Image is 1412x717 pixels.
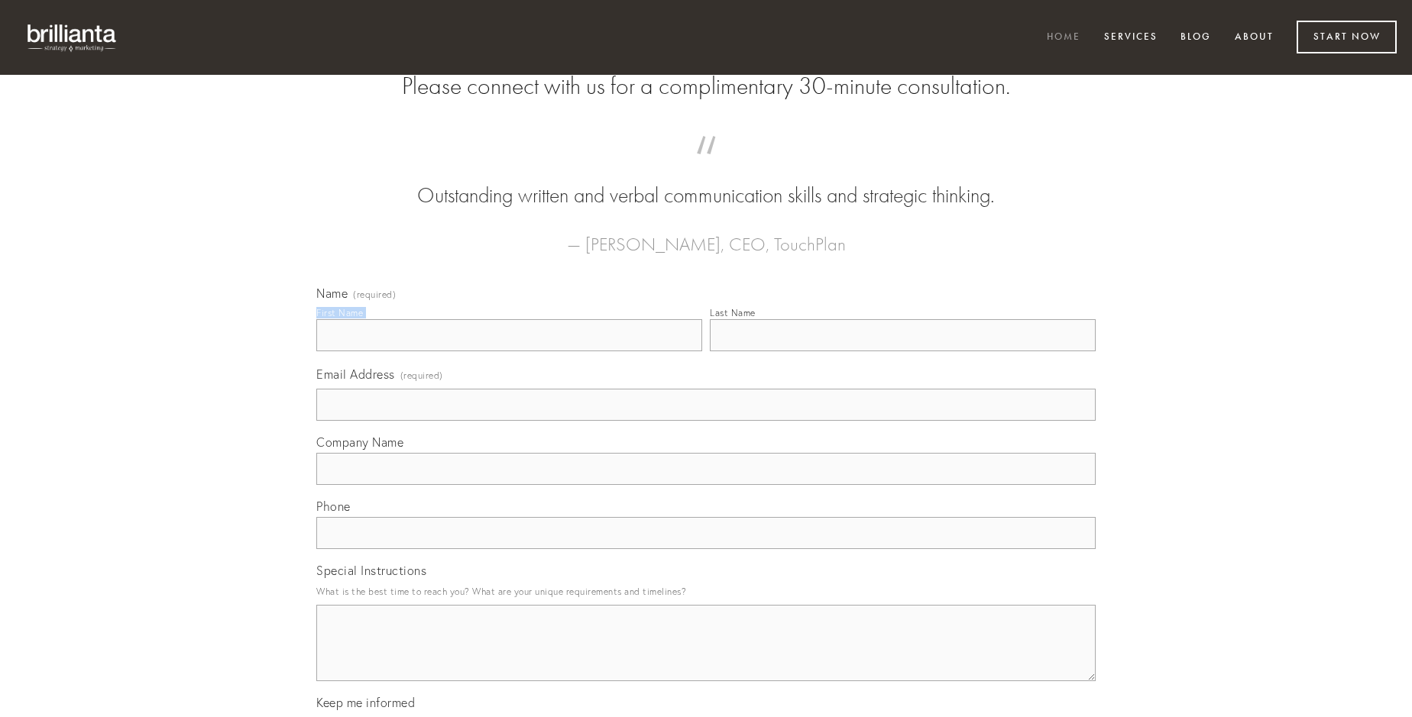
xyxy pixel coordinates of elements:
[316,499,351,514] span: Phone
[341,211,1071,260] figcaption: — [PERSON_NAME], CEO, TouchPlan
[316,72,1096,101] h2: Please connect with us for a complimentary 30-minute consultation.
[316,367,395,382] span: Email Address
[1037,25,1090,50] a: Home
[353,290,396,299] span: (required)
[1297,21,1397,53] a: Start Now
[1225,25,1284,50] a: About
[316,286,348,301] span: Name
[316,563,426,578] span: Special Instructions
[316,581,1096,602] p: What is the best time to reach you? What are your unique requirements and timelines?
[710,307,756,318] div: Last Name
[341,151,1071,181] span: “
[341,151,1071,211] blockquote: Outstanding written and verbal communication skills and strategic thinking.
[316,695,415,710] span: Keep me informed
[316,434,403,450] span: Company Name
[400,365,443,386] span: (required)
[1171,25,1221,50] a: Blog
[1094,25,1167,50] a: Services
[15,15,130,60] img: brillianta - research, strategy, marketing
[316,307,363,318] div: First Name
